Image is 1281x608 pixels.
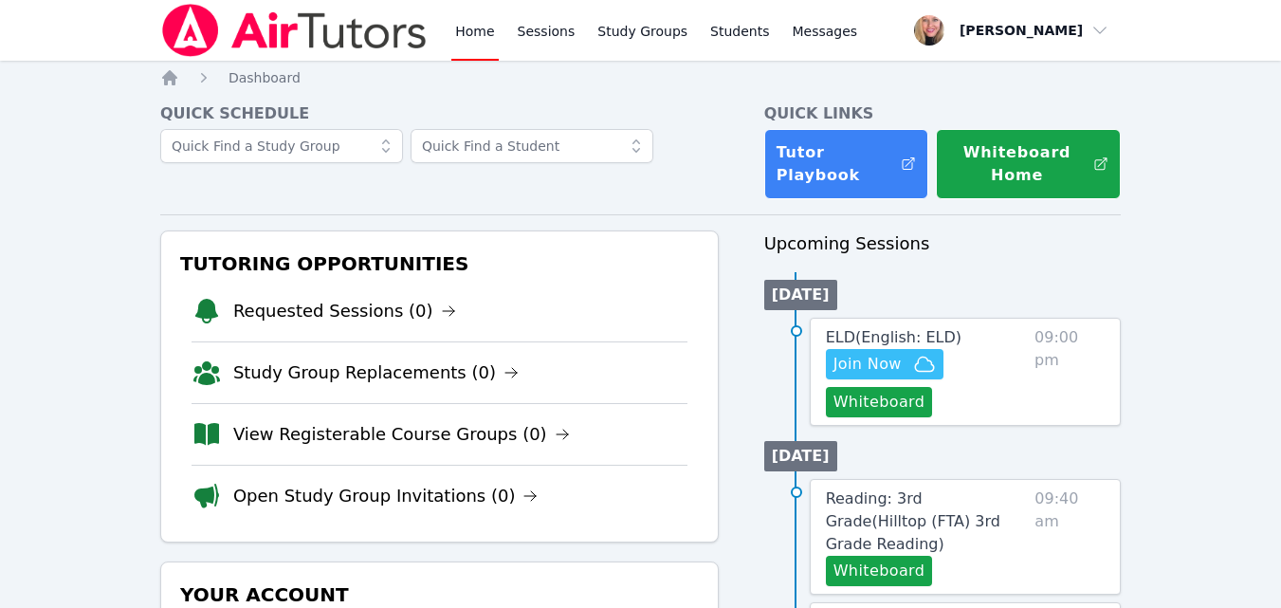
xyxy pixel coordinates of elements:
[833,353,902,376] span: Join Now
[826,489,1000,553] span: Reading: 3rd Grade ( Hilltop (FTA) 3rd Grade Reading )
[764,441,837,471] li: [DATE]
[233,359,519,386] a: Study Group Replacements (0)
[229,70,301,85] span: Dashboard
[764,230,1122,257] h3: Upcoming Sessions
[764,280,837,310] li: [DATE]
[764,102,1122,125] h4: Quick Links
[160,68,1121,87] nav: Breadcrumb
[229,68,301,87] a: Dashboard
[1034,326,1105,417] span: 09:00 pm
[936,129,1121,199] button: Whiteboard Home
[160,4,429,57] img: Air Tutors
[826,328,961,346] span: ELD ( English: ELD )
[176,247,703,281] h3: Tutoring Opportunities
[160,102,719,125] h4: Quick Schedule
[764,129,929,199] a: Tutor Playbook
[233,483,539,509] a: Open Study Group Invitations (0)
[826,556,933,586] button: Whiteboard
[233,298,456,324] a: Requested Sessions (0)
[826,326,961,349] a: ELD(English: ELD)
[826,349,943,379] button: Join Now
[1034,488,1105,586] span: 09:40 am
[233,421,570,448] a: View Registerable Course Groups (0)
[826,488,1028,556] a: Reading: 3rd Grade(Hilltop (FTA) 3rd Grade Reading)
[793,22,858,41] span: Messages
[826,387,933,417] button: Whiteboard
[411,129,653,163] input: Quick Find a Student
[160,129,403,163] input: Quick Find a Study Group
